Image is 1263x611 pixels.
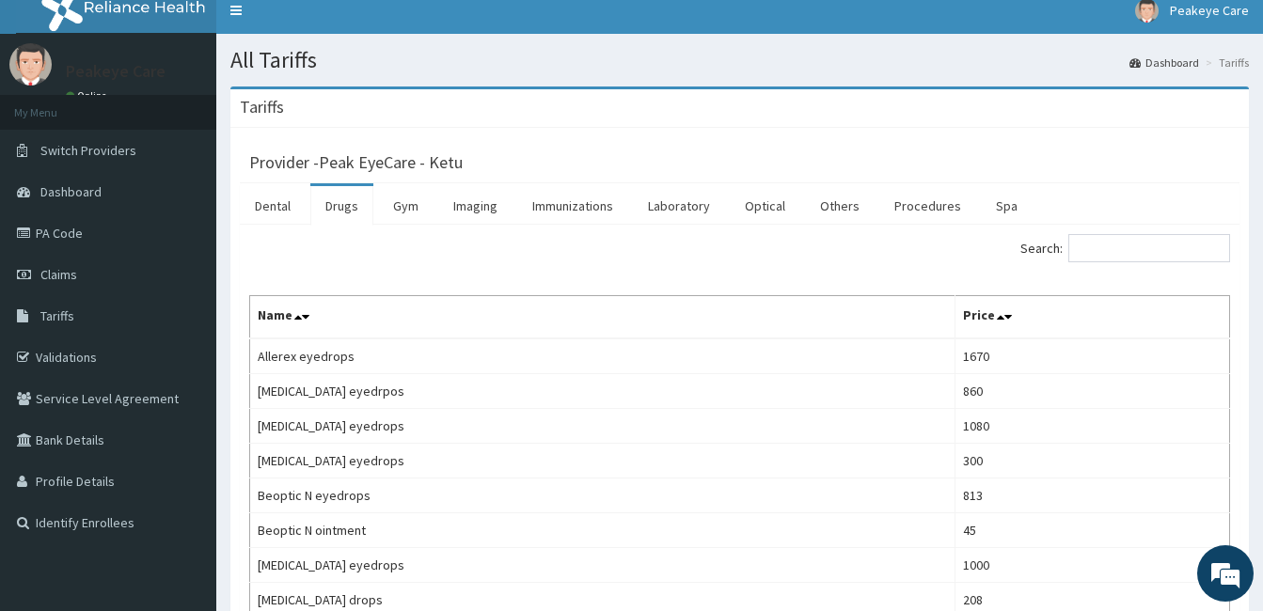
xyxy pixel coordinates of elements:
td: 45 [955,513,1229,548]
span: Tariffs [40,307,74,324]
td: 1000 [955,548,1229,583]
a: Procedures [879,186,976,226]
li: Tariffs [1201,55,1249,70]
td: [MEDICAL_DATA] eyedrops [250,548,955,583]
a: Dental [240,186,306,226]
td: 860 [955,374,1229,409]
td: Beoptic N ointment [250,513,955,548]
td: 813 [955,478,1229,513]
div: Minimize live chat window [308,9,354,55]
a: Online [66,89,111,102]
span: Dashboard [40,183,102,200]
span: Peakeye Care [1170,2,1249,19]
a: Laboratory [633,186,725,226]
th: Name [250,296,955,339]
textarea: Type your message and hit 'Enter' [9,410,358,476]
a: Immunizations [517,186,628,226]
h3: Tariffs [240,99,284,116]
h3: Provider - Peak EyeCare - Ketu [249,154,463,171]
td: 300 [955,444,1229,478]
h1: All Tariffs [230,48,1249,72]
td: [MEDICAL_DATA] eyedrops [250,444,955,478]
a: Imaging [438,186,513,226]
td: [MEDICAL_DATA] eyedrpos [250,374,955,409]
td: [MEDICAL_DATA] eyedrops [250,409,955,444]
td: 1080 [955,409,1229,444]
a: Spa [981,186,1033,226]
a: Others [805,186,875,226]
a: Optical [730,186,800,226]
p: Peakeye Care [66,63,166,80]
span: We're online! [109,185,260,375]
input: Search: [1068,234,1230,262]
td: 1670 [955,338,1229,374]
a: Gym [378,186,434,226]
span: Claims [40,266,77,283]
img: User Image [9,43,52,86]
span: Switch Providers [40,142,136,159]
label: Search: [1020,234,1230,262]
a: Dashboard [1129,55,1199,70]
td: Beoptic N eyedrops [250,478,955,513]
th: Price [955,296,1229,339]
td: Allerex eyedrops [250,338,955,374]
a: Drugs [310,186,373,226]
div: Chat with us now [98,105,316,130]
img: d_794563401_company_1708531726252_794563401 [35,94,76,141]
